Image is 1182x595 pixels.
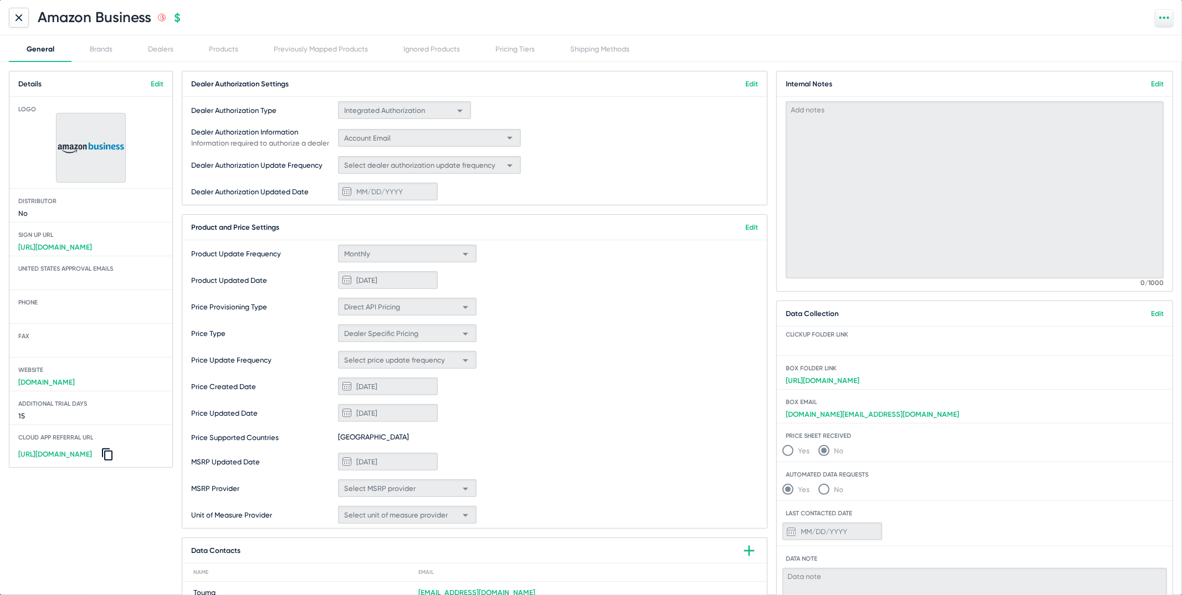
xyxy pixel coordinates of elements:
[403,45,460,53] div: Ignored Products
[794,447,810,455] span: Yes
[777,510,1173,517] span: Last Contacted Date
[191,80,289,88] span: Dealer Authorization Settings
[27,45,54,53] div: General
[14,239,96,256] a: [URL][DOMAIN_NAME]
[1151,80,1164,88] a: Edit
[148,45,173,53] div: Dealers
[782,522,882,540] input: MM/DD/YYYY
[794,485,810,494] span: Yes
[344,303,400,311] span: Direct API Pricing
[191,356,335,364] span: Price Update Frequency
[495,45,535,53] div: Pricing Tiers
[57,141,125,154] img: Amazon%20Business.png
[90,45,112,53] div: Brands
[14,205,32,222] span: No
[209,45,238,53] div: Products
[344,134,391,142] span: Account Email
[38,9,151,26] h1: Amazon Business
[191,546,241,555] span: Data Contacts
[9,106,172,113] span: Logo
[14,407,29,425] span: 15
[830,447,843,455] span: No
[338,183,356,200] button: Open calendar
[344,356,445,364] span: Select price update frequency
[786,309,838,318] span: Data Collection
[18,80,42,88] span: Details
[191,458,335,466] span: MSRP Updated Date
[191,188,335,196] span: Dealer Authorization Updated Date
[781,406,964,423] a: [DOMAIN_NAME][EMAIL_ADDRESS][DOMAIN_NAME]
[191,382,335,391] span: Price Created Date
[338,453,438,470] input: MM/DD/YYYY
[9,299,172,306] span: Phone
[338,377,438,395] input: MM/DD/YYYY
[338,377,356,395] button: Open calendar
[745,223,758,231] a: Edit
[9,333,172,340] span: Fax
[777,399,1173,406] span: Box email
[1140,280,1164,287] mat-hint: 0/1000
[338,431,409,444] span: [GEOGRAPHIC_DATA]
[274,45,368,53] div: Previously Mapped Products
[777,432,1173,439] span: Price Sheet Received
[151,80,163,88] a: Edit
[9,231,172,239] span: Sign up Url
[338,404,438,422] input: MM/DD/YYYY
[191,276,335,284] span: Product Updated Date
[830,485,843,494] span: No
[191,223,279,231] span: Product and Price Settings
[344,329,418,338] span: Dealer Specific Pricing
[781,372,864,389] a: [URL][DOMAIN_NAME]
[191,433,335,442] span: Price Supported Countries
[338,271,438,289] input: MM/DD/YYYY
[191,106,335,115] span: Dealer Authorization Type
[9,198,172,205] span: Distributor
[9,434,102,441] span: Cloud App Referral URL
[191,303,335,311] span: Price Provisioning Type
[191,250,335,258] span: Product Update Frequency
[338,453,356,470] button: Open calendar
[191,484,335,493] span: MSRP Provider
[344,484,416,493] span: Select MSRP provider
[14,446,96,463] a: [URL][DOMAIN_NAME]
[418,569,756,576] div: Email
[344,106,425,115] span: Integrated Authorization
[1151,309,1164,318] a: Edit
[338,271,356,289] button: Open calendar
[9,366,172,374] span: Website
[338,404,356,422] button: Open calendar
[570,45,630,53] div: Shipping Methods
[191,409,335,417] span: Price Updated Date
[344,161,495,169] span: Select dealer authorization update frequency
[193,569,418,576] div: Name
[786,80,832,88] span: Internal Notes
[777,331,1173,338] span: ClickUp folder link
[191,139,335,147] span: Information required to authorize a dealer
[191,511,335,519] span: Unit of Measure Provider
[782,522,800,540] button: Open calendar
[191,161,335,169] span: Dealer Authorization Update Frequency
[191,329,335,338] span: Price Type
[777,365,1173,372] span: Box folder link
[344,511,448,519] span: Select unit of measure provider
[9,265,172,272] span: United States Approval Emails
[745,80,758,88] a: Edit
[191,128,335,136] span: Dealer Authorization Information
[777,555,1173,562] span: Data Note
[338,183,438,200] input: MM/DD/YYYY
[9,400,172,407] span: Additional Trial Days
[344,250,370,258] span: Monthly
[777,471,1173,478] span: Automated Data Requests
[14,374,79,391] a: [DOMAIN_NAME]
